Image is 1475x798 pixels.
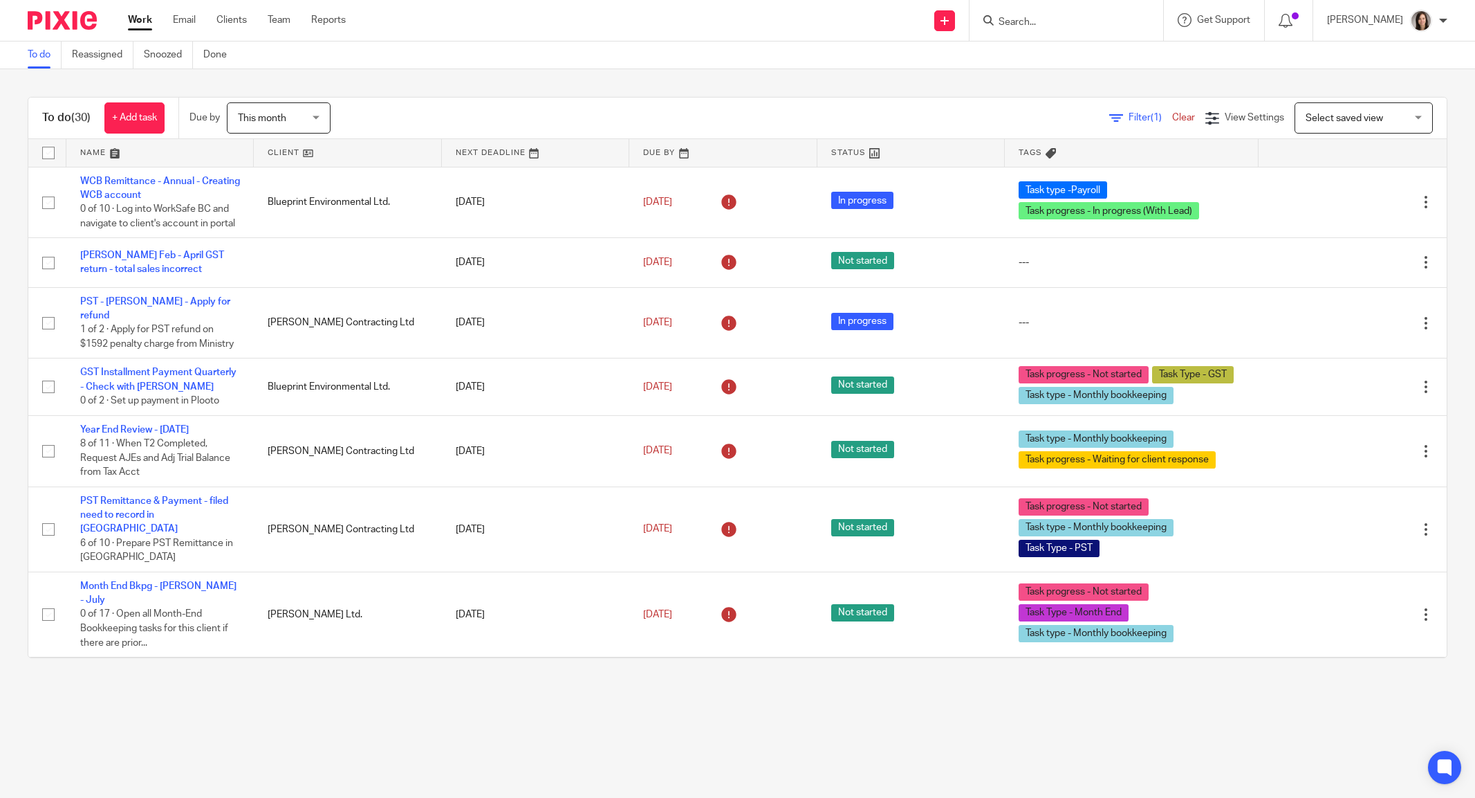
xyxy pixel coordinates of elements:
[203,42,237,69] a: Done
[104,102,165,134] a: + Add task
[1019,202,1199,219] span: Task progress - In progress (With Lead)
[1019,498,1149,516] span: Task progress - Not started
[28,42,62,69] a: To do
[442,167,629,238] td: [DATE]
[1019,366,1149,383] span: Task progress - Not started
[442,415,629,487] td: [DATE]
[80,610,228,648] span: 0 of 17 · Open all Month-End Bookkeeping tasks for this client if there are prior...
[1327,13,1403,27] p: [PERSON_NAME]
[80,204,235,228] span: 0 of 10 · Log into WorkSafe BC and navigate to client's account in portal
[173,13,196,27] a: Email
[643,446,672,456] span: [DATE]
[1019,181,1107,199] span: Task type -Payroll
[28,11,97,30] img: Pixie
[643,525,672,534] span: [DATE]
[831,519,894,536] span: Not started
[831,441,894,458] span: Not started
[1129,113,1172,123] span: Filter
[254,287,441,359] td: [PERSON_NAME] Contracting Ltd
[80,496,228,534] a: PST Remittance & Payment - filed need to record in [GEOGRAPHIC_DATA]
[1019,387,1173,404] span: Task type - Monthly bookkeeping
[80,439,230,477] span: 8 of 11 · When T2 Completed, Request AJEs and Adj Trial Balance from Tax Acct
[442,287,629,359] td: [DATE]
[1151,113,1162,123] span: (1)
[311,13,346,27] a: Reports
[1306,114,1383,123] span: Select saved view
[144,42,193,69] a: Snoozed
[1019,625,1173,642] span: Task type - Monthly bookkeeping
[1197,15,1250,25] span: Get Support
[1172,113,1195,123] a: Clear
[442,487,629,572] td: [DATE]
[442,658,629,734] td: [DATE]
[831,252,894,269] span: Not started
[643,257,672,267] span: [DATE]
[254,359,441,415] td: Blueprint Environmental Ltd.
[216,13,247,27] a: Clients
[643,318,672,327] span: [DATE]
[80,297,230,320] a: PST - [PERSON_NAME] - Apply for refund
[80,176,240,200] a: WCB Remittance - Annual - Creating WCB account
[254,487,441,572] td: [PERSON_NAME] Contracting Ltd
[80,538,233,563] span: 6 of 10 · Prepare PST Remittance in [GEOGRAPHIC_DATA]
[643,382,672,392] span: [DATE]
[442,572,629,657] td: [DATE]
[643,197,672,207] span: [DATE]
[189,111,220,125] p: Due by
[128,13,152,27] a: Work
[80,251,224,274] a: [PERSON_NAME] Feb - April GST return - total sales incorrect
[442,359,629,415] td: [DATE]
[254,658,441,734] td: My Aligned Purpose (1313585 BC Ltd)
[1152,366,1234,383] span: Task Type - GST
[1019,583,1149,601] span: Task progress - Not started
[831,313,893,330] span: In progress
[42,111,91,125] h1: To do
[80,425,189,435] a: Year End Review - [DATE]
[1019,255,1245,269] div: ---
[831,192,893,209] span: In progress
[1019,451,1216,469] span: Task progress - Waiting for client response
[1019,540,1100,557] span: Task Type - PST
[254,572,441,657] td: [PERSON_NAME] Ltd.
[831,604,894,622] span: Not started
[72,42,133,69] a: Reassigned
[1019,519,1173,536] span: Task type - Monthly bookkeeping
[80,581,236,605] a: Month End Bkpg - [PERSON_NAME] - July
[71,112,91,123] span: (30)
[831,377,894,394] span: Not started
[1410,10,1432,32] img: Danielle%20photo.jpg
[1019,430,1173,448] span: Task type - Monthly bookkeeping
[268,13,290,27] a: Team
[254,415,441,487] td: [PERSON_NAME] Contracting Ltd
[80,325,234,350] span: 1 of 2 · Apply for PST refund on $1592 penalty charge from Ministry
[1225,113,1284,123] span: View Settings
[80,368,236,391] a: GST Installment Payment Quarterly - Check with [PERSON_NAME]
[442,238,629,287] td: [DATE]
[997,17,1122,29] input: Search
[643,610,672,619] span: [DATE]
[238,114,286,123] span: This month
[1019,316,1245,329] div: ---
[254,167,441,238] td: Blueprint Environmental Ltd.
[1019,604,1129,622] span: Task Type - Month End
[1019,149,1042,156] span: Tags
[80,396,219,406] span: 0 of 2 · Set up payment in Plooto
